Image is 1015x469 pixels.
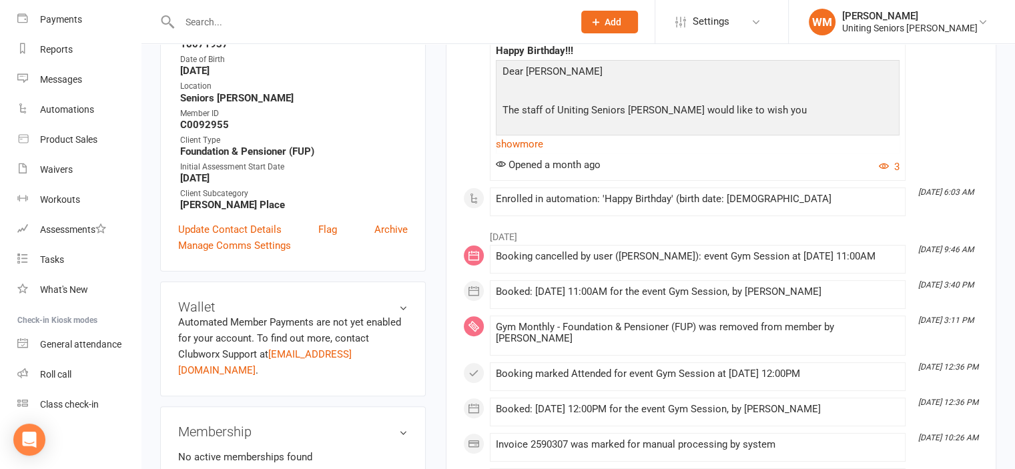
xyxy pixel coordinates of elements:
i: [DATE] 6:03 AM [918,187,974,197]
button: Add [581,11,638,33]
div: Happy Birthday!!! [496,45,900,57]
div: Booking cancelled by user ([PERSON_NAME]): event Gym Session at [DATE] 11:00AM [496,251,900,262]
a: What's New [17,275,141,305]
div: Automations [40,104,94,115]
span: Opened a month ago [496,159,601,171]
div: Enrolled in automation: 'Happy Birthday' (birth date: [DEMOGRAPHIC_DATA] [496,193,900,205]
li: [DATE] [463,223,979,244]
div: Invoice 2590307 was marked for manual processing by system [496,439,900,450]
p: Dear [PERSON_NAME] [499,63,896,83]
div: WM [809,9,835,35]
div: Assessments [40,224,106,235]
div: General attendance [40,339,121,350]
a: show more [496,135,900,153]
div: Reports [40,44,73,55]
div: Booked: [DATE] 12:00PM for the event Gym Session, by [PERSON_NAME] [496,404,900,415]
div: Messages [40,74,82,85]
div: Client Type [180,134,408,147]
a: Update Contact Details [178,221,282,238]
div: Booked: [DATE] 11:00AM for the event Gym Session, by [PERSON_NAME] [496,286,900,298]
div: What's New [40,284,88,295]
div: Member ID [180,107,408,120]
a: Reports [17,35,141,65]
div: Payments [40,14,82,25]
i: [DATE] 9:46 AM [918,245,974,254]
i: [DATE] 3:40 PM [918,280,974,290]
div: Booking marked Attended for event Gym Session at [DATE] 12:00PM [496,368,900,380]
a: Flag [318,221,337,238]
div: Tasks [40,254,64,265]
strong: Seniors [PERSON_NAME] [180,92,408,104]
a: General attendance kiosk mode [17,330,141,360]
no-payment-system: Automated Member Payments are not yet enabled for your account. To find out more, contact Clubwor... [178,316,401,376]
div: Class check-in [40,399,99,410]
input: Search... [176,13,564,31]
h3: Wallet [178,300,408,314]
a: Messages [17,65,141,95]
a: Product Sales [17,125,141,155]
a: Manage Comms Settings [178,238,291,254]
span: Settings [693,7,729,37]
h3: Membership [178,424,408,439]
span: Add [605,17,621,27]
i: [DATE] 12:36 PM [918,362,978,372]
i: [DATE] 3:11 PM [918,316,974,325]
a: Payments [17,5,141,35]
div: Location [180,80,408,93]
div: Open Intercom Messenger [13,424,45,456]
strong: [DATE] [180,65,408,77]
a: Roll call [17,360,141,390]
a: Assessments [17,215,141,245]
div: Product Sales [40,134,97,145]
p: No active memberships found [178,449,408,465]
div: Client Subcategory [180,187,408,200]
i: [DATE] 12:36 PM [918,398,978,407]
div: Uniting Seniors [PERSON_NAME] [842,22,978,34]
a: Class kiosk mode [17,390,141,420]
strong: 18071937 [180,38,408,50]
a: Waivers [17,155,141,185]
button: 3 [879,159,900,175]
a: Archive [374,221,408,238]
strong: [DATE] [180,172,408,184]
div: Workouts [40,194,80,205]
strong: C0092955 [180,119,408,131]
i: [DATE] 10:26 AM [918,433,978,442]
strong: [PERSON_NAME] Place [180,199,408,211]
div: Waivers [40,164,73,175]
div: Initial Assessment Start Date [180,161,408,173]
strong: Foundation & Pensioner (FUP) [180,145,408,157]
a: Tasks [17,245,141,275]
a: Workouts [17,185,141,215]
div: Roll call [40,369,71,380]
div: Date of Birth [180,53,408,66]
div: Gym Monthly - Foundation & Pensioner (FUP) was removed from member by [PERSON_NAME] [496,322,900,344]
p: The staff of Uniting Seniors [PERSON_NAME] would like to wish you [499,102,896,121]
a: Automations [17,95,141,125]
div: [PERSON_NAME] [842,10,978,22]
